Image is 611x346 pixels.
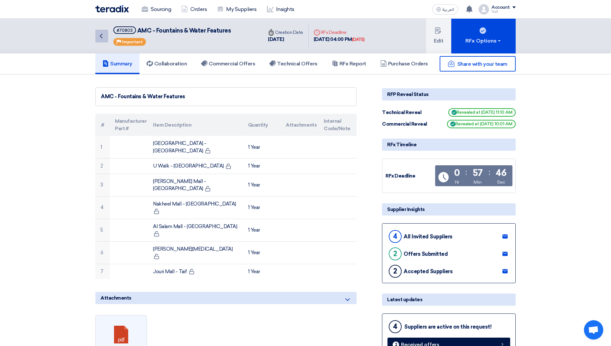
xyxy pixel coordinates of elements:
[373,53,435,74] a: Purchase Orders
[404,324,492,330] div: Suppliers are active on this request!
[465,37,502,45] div: RFx Options
[243,241,281,264] td: 1 Year
[95,196,110,219] td: 4
[451,19,516,53] button: RFx Options
[473,168,483,178] div: 57
[212,2,262,16] a: My Suppliers
[137,2,176,16] a: Sourcing
[497,179,505,186] div: Sec
[404,251,448,257] div: Offers Submitted
[314,36,365,43] div: [DATE] 04:00 PM
[457,61,507,67] span: Share with your team
[243,114,281,136] th: Quantity
[281,114,319,136] th: Attachments
[584,320,603,340] a: Open chat
[426,19,451,53] button: Edit
[148,114,243,136] th: Item Description
[386,172,434,180] div: RFx Deadline
[137,27,231,34] span: AMC - Fountains & Water Features
[148,241,243,264] td: [PERSON_NAME][MEDICAL_DATA]
[243,174,281,196] td: 1 Year
[194,53,262,74] a: Commercial Offers
[262,2,300,16] a: Insights
[269,61,317,67] h5: Technical Offers
[95,5,129,13] img: Teradix logo
[113,26,231,34] h5: AMC - Fountains & Water Features
[352,36,365,43] div: [DATE]
[95,174,110,196] td: 3
[148,219,243,241] td: Al Salam Mall - [GEOGRAPHIC_DATA]
[95,136,110,159] td: 1
[148,264,243,279] td: Jouri Mall - Taif
[443,7,454,12] span: العربية
[268,36,303,43] div: [DATE]
[95,241,110,264] td: 6
[122,40,143,44] span: Important
[102,61,132,67] h5: Summary
[148,174,243,196] td: [PERSON_NAME] Mall - [GEOGRAPHIC_DATA]
[243,264,281,279] td: 1 Year
[100,294,131,302] span: Attachments
[465,167,467,178] div: :
[382,120,430,128] div: Commercial Reveal
[95,53,139,74] a: Summary
[389,320,402,333] div: 4
[268,29,303,36] div: Creation Date
[447,120,516,128] span: Revealed at [DATE] 10:01 AM
[243,136,281,159] td: 1 Year
[95,114,110,136] th: #
[382,88,516,101] div: RFP Reveal Status
[101,93,351,101] div: AMC - Fountains & Water Features
[448,108,516,117] span: Revealed at [DATE] 11:10 AM
[382,139,516,151] div: RFx Timeline
[382,293,516,306] div: Latest updates
[148,159,243,174] td: U Walk - [GEOGRAPHIC_DATA]
[454,168,460,178] div: 0
[473,179,482,186] div: Min
[492,10,516,14] div: Naif
[404,268,453,274] div: Accepted Suppliers
[148,136,243,159] td: [GEOGRAPHIC_DATA] - [GEOGRAPHIC_DATA]
[496,168,506,178] div: 46
[110,114,148,136] th: Manufacturer Part #
[432,4,458,14] button: العربية
[479,4,489,14] img: profile_test.png
[404,234,453,240] div: All Invited Suppliers
[455,179,459,186] div: Hr
[95,159,110,174] td: 2
[148,196,243,219] td: Nakheel Mall - [GEOGRAPHIC_DATA]
[243,196,281,219] td: 1 Year
[117,28,133,33] div: #70803
[147,61,187,67] h5: Collaboration
[314,29,365,36] div: RFx Deadline
[382,203,516,216] div: Supplier Insights
[489,167,490,178] div: :
[95,264,110,279] td: 7
[262,53,324,74] a: Technical Offers
[492,5,510,10] div: Account
[382,109,430,116] div: Technical Reveal
[389,247,402,260] div: 2
[95,219,110,241] td: 5
[380,61,428,67] h5: Purchase Orders
[139,53,194,74] a: Collaboration
[176,2,212,16] a: Orders
[243,219,281,241] td: 1 Year
[325,53,373,74] a: RFx Report
[201,61,255,67] h5: Commercial Offers
[319,114,357,136] th: Internal Code/Note
[389,230,402,243] div: 4
[332,61,366,67] h5: RFx Report
[243,159,281,174] td: 1 Year
[389,265,402,278] div: 2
